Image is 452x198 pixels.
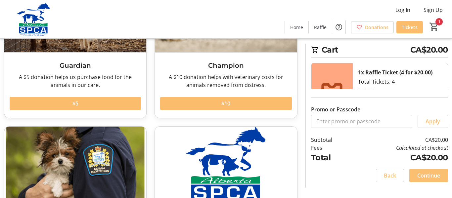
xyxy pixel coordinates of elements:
[351,152,448,164] td: CA$20.00
[384,172,396,179] span: Back
[10,97,141,110] button: $5
[417,172,440,179] span: Continue
[311,144,351,152] td: Fees
[418,5,448,15] button: Sign Up
[160,60,292,70] h3: Champion
[160,73,292,89] div: A $10 donation helps with veterinary costs for animals removed from distress.
[311,105,360,113] label: Promo or Passcode
[10,73,141,89] div: A $5 donation helps us purchase food for the animals in our care.
[4,3,63,36] img: Alberta SPCA's Logo
[396,21,423,33] a: Tickets
[390,5,416,15] button: Log In
[353,63,448,129] div: Total Tickets: 4
[221,99,230,107] span: $10
[309,21,332,33] a: Raffle
[428,21,440,33] button: Cart
[10,60,141,70] h3: Guardian
[311,44,448,58] h2: Cart
[160,97,292,110] button: $10
[426,117,440,125] span: Apply
[402,24,418,31] span: Tickets
[351,21,394,33] a: Donations
[311,115,412,128] input: Enter promo or passcode
[311,152,351,164] td: Total
[351,144,448,152] td: Calculated at checkout
[376,169,404,182] button: Back
[395,6,410,14] span: Log In
[314,24,327,31] span: Raffle
[285,21,308,33] a: Home
[409,169,448,182] button: Continue
[332,20,345,34] button: Help
[410,44,448,56] span: CA$20.00
[290,24,303,31] span: Home
[358,68,432,76] div: 1x Raffle Ticket (4 for $20.00)
[418,115,448,128] button: Apply
[311,136,351,144] td: Subtotal
[358,87,374,95] div: $20.00
[424,6,443,14] span: Sign Up
[365,24,388,31] span: Donations
[351,136,448,144] td: CA$20.00
[72,99,78,107] span: $5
